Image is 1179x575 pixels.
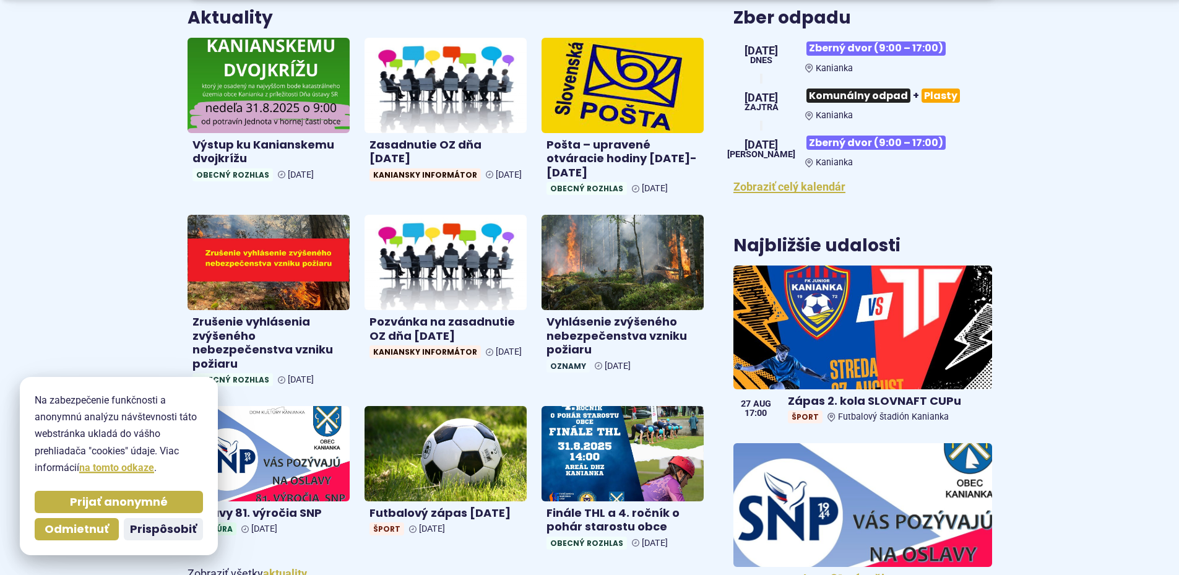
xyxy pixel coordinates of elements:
span: Kanianka [816,157,853,168]
span: Obecný rozhlas [192,168,273,181]
h4: Zápas 2. kola SLOVNAFT CUPu [788,394,987,409]
button: Prispôsobiť [124,518,203,540]
span: aug [753,400,771,409]
h4: Zrušenie vyhlásenia zvýšeného nebezpečenstva vzniku požiaru [192,315,345,371]
span: Šport [788,410,823,423]
a: Zasadnutie OZ dňa [DATE] Kaniansky informátor [DATE] [365,38,527,186]
span: Obecný rozhlas [546,537,627,550]
h4: Zasadnutie OZ dňa [DATE] [369,138,522,166]
a: Oslavy 81. výročia SNP Kultúra [DATE] [188,406,350,540]
span: Kanianka [816,63,853,74]
h3: Aktuality [188,9,273,28]
span: [DATE] [745,45,778,56]
a: Zrušenie vyhlásenia zvýšeného nebezpečenstva vzniku požiaru Obecný rozhlas [DATE] [188,215,350,391]
span: Oznamy [546,360,590,373]
span: 27 [741,400,751,409]
span: Kanianka [816,110,853,121]
a: Pozvánka na zasadnutie OZ dňa [DATE] Kaniansky informátor [DATE] [365,215,527,363]
h4: Futbalový zápas [DATE] [369,506,522,521]
span: Prijať anonymné [70,495,168,509]
h3: + [805,84,991,108]
span: [DATE] [642,183,668,194]
a: Zberný dvor (9:00 – 17:00) Kanianka [DATE] [PERSON_NAME] [733,131,991,168]
span: Futbalový štadión Kanianka [838,412,949,422]
span: Zajtra [745,103,779,112]
span: Plasty [922,89,960,103]
a: Zberný dvor (9:00 – 17:00) Kanianka [DATE] Dnes [733,37,991,74]
a: Zápas 2. kola SLOVNAFT CUPu ŠportFutbalový štadión Kanianka 27 aug 17:00 [733,266,991,429]
h3: Zber odpadu [733,9,991,28]
span: [PERSON_NAME] [727,150,795,159]
a: Komunálny odpad+Plasty Kanianka [DATE] Zajtra [733,84,991,121]
h4: Výstup ku Kanianskemu dvojkrížu [192,138,345,166]
span: [DATE] [251,524,277,534]
h3: Najbližšie udalosti [733,236,900,256]
h4: Finále THL a 4. ročník o pohár starostu obce [546,506,699,534]
h4: Vyhlásenie zvýšeného nebezpečenstva vzniku požiaru [546,315,699,357]
p: Na zabezpečenie funkčnosti a anonymnú analýzu návštevnosti táto webstránka ukladá do vášho prehli... [35,392,203,476]
a: na tomto odkaze [79,462,154,473]
span: Zberný dvor (9:00 – 17:00) [806,41,946,56]
a: Výstup ku Kanianskemu dvojkrížu Obecný rozhlas [DATE] [188,38,350,186]
a: Pošta – upravené otváracie hodiny [DATE]-[DATE] Obecný rozhlas [DATE] [542,38,704,200]
span: [DATE] [642,538,668,548]
a: Zobraziť celý kalendár [733,180,845,193]
span: 17:00 [741,409,771,418]
span: [DATE] [288,374,314,385]
span: Kaniansky informátor [369,168,481,181]
a: Vyhlásenie zvýšeného nebezpečenstva vzniku požiaru Oznamy [DATE] [542,215,704,377]
span: Obecný rozhlas [192,373,273,386]
button: Odmietnuť [35,518,119,540]
span: Obecný rozhlas [546,182,627,195]
h4: Pozvánka na zasadnutie OZ dňa [DATE] [369,315,522,343]
span: Zberný dvor (9:00 – 17:00) [806,136,946,150]
span: Kaniansky informátor [369,345,481,358]
span: Dnes [745,56,778,65]
h4: Pošta – upravené otváracie hodiny [DATE]-[DATE] [546,138,699,180]
span: Prispôsobiť [130,522,197,537]
span: Odmietnuť [45,522,109,537]
span: [DATE] [496,170,522,180]
button: Prijať anonymné [35,491,203,513]
span: [DATE] [605,361,631,371]
span: [DATE] [745,92,779,103]
span: [DATE] [288,170,314,180]
h4: Oslavy 81. výročia SNP [192,506,345,521]
a: Futbalový zápas [DATE] Šport [DATE] [365,406,527,540]
span: [DATE] [496,347,522,357]
span: Komunálny odpad [806,89,910,103]
span: [DATE] [419,524,445,534]
a: Finále THL a 4. ročník o pohár starostu obce Obecný rozhlas [DATE] [542,406,704,555]
span: [DATE] [727,139,795,150]
span: Šport [369,522,404,535]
